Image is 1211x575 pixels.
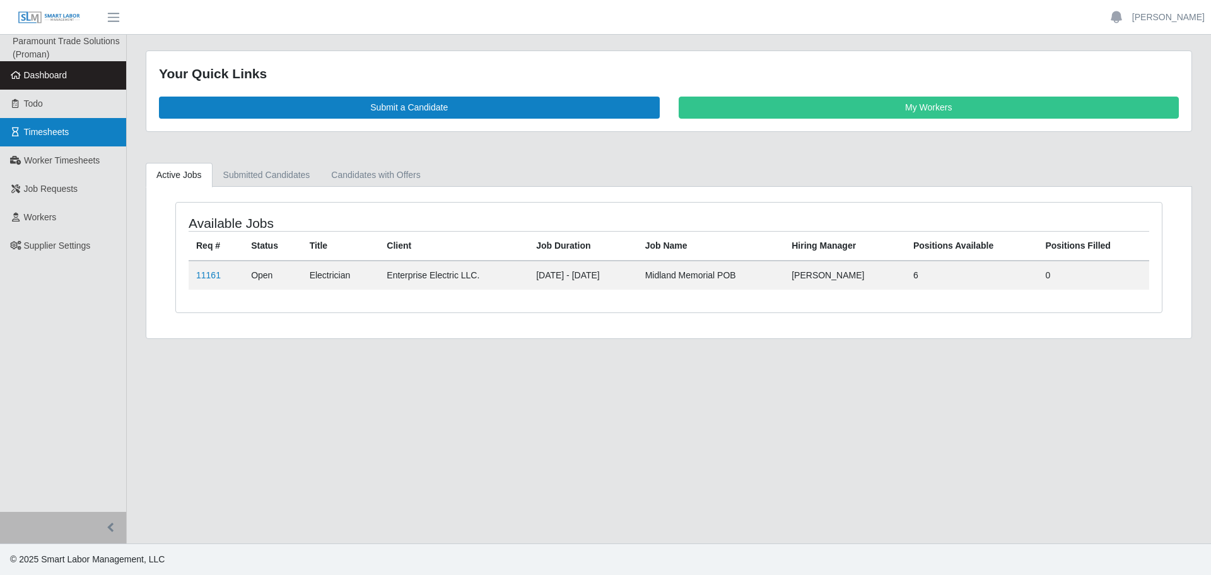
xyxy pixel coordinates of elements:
th: Client [379,231,529,261]
h4: Available Jobs [189,215,578,231]
a: Submit a Candidate [159,97,660,119]
a: My Workers [679,97,1179,119]
th: Job Name [638,231,785,261]
span: Timesheets [24,127,69,137]
span: Supplier Settings [24,240,91,251]
span: © 2025 Smart Labor Management, LLC [10,554,165,564]
a: Active Jobs [146,163,213,187]
th: Hiring Manager [784,231,906,261]
span: Worker Timesheets [24,155,100,165]
span: Workers [24,212,57,222]
img: SLM Logo [18,11,81,25]
span: Dashboard [24,70,67,80]
td: Enterprise Electric LLC. [379,261,529,290]
div: Your Quick Links [159,64,1179,84]
th: Positions Available [906,231,1038,261]
a: [PERSON_NAME] [1132,11,1205,24]
td: [PERSON_NAME] [784,261,906,290]
td: Midland Memorial POB [638,261,785,290]
td: 0 [1038,261,1149,290]
th: Title [302,231,380,261]
td: 6 [906,261,1038,290]
a: 11161 [196,270,221,280]
td: Electrician [302,261,380,290]
th: Req # [189,231,243,261]
td: Open [243,261,301,290]
span: Paramount Trade Solutions (Proman) [13,36,120,59]
th: Status [243,231,301,261]
span: Job Requests [24,184,78,194]
th: Positions Filled [1038,231,1149,261]
th: Job Duration [529,231,638,261]
a: Candidates with Offers [320,163,431,187]
span: Todo [24,98,43,109]
a: Submitted Candidates [213,163,321,187]
td: [DATE] - [DATE] [529,261,638,290]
